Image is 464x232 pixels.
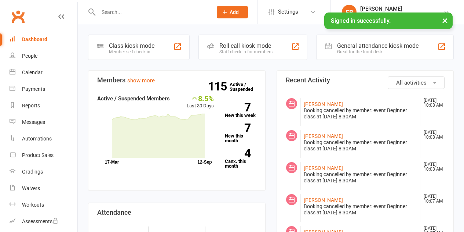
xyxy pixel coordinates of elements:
div: Product Sales [22,152,54,158]
a: Workouts [10,197,77,213]
div: Class kiosk mode [109,42,154,49]
a: 7New this month [225,124,256,143]
time: [DATE] 10:08 AM [420,98,444,108]
div: Gradings [22,169,43,175]
a: [PERSON_NAME] [304,133,343,139]
a: [PERSON_NAME] [304,101,343,107]
button: × [438,13,452,28]
div: General attendance kiosk mode [337,42,419,49]
div: Booking cancelled by member: event Beginner class at [DATE] 8:30AM [304,107,417,120]
a: Dashboard [10,31,77,48]
span: Signed in successfully. [331,17,391,24]
a: 7New this week [225,103,256,118]
a: People [10,48,77,64]
strong: 4 [225,148,251,159]
a: Payments [10,81,77,97]
strong: 7 [225,122,251,133]
time: [DATE] 10:08 AM [420,162,444,172]
span: All activities [396,79,427,86]
div: Booking cancelled by member: event Beginner class at [DATE] 8:30AM [304,171,417,184]
a: 115Active / Suspended [230,76,262,97]
h3: Attendance [97,209,256,216]
a: Reports [10,97,77,114]
strong: Active / Suspended Members [97,95,170,102]
a: show more [127,77,155,84]
div: Dashboard [22,36,47,42]
button: All activities [388,76,445,89]
strong: 115 [208,81,230,92]
div: Booking cancelled by member: event Beginner class at [DATE] 8:30AM [304,139,417,152]
div: Staff check-in for members [219,49,273,54]
div: Member self check-in [109,49,154,54]
div: Sangrok World Taekwondo Academy [360,12,443,19]
div: Payments [22,86,45,92]
div: People [22,53,37,59]
div: Messages [22,119,45,125]
a: Automations [10,131,77,147]
input: Search... [96,7,207,17]
div: EB [342,5,357,19]
button: Add [217,6,248,18]
a: Clubworx [9,7,27,26]
a: [PERSON_NAME] [304,165,343,171]
a: Product Sales [10,147,77,164]
h3: Recent Activity [286,76,445,84]
div: Automations [22,136,52,142]
time: [DATE] 10:08 AM [420,130,444,140]
div: [PERSON_NAME] [360,6,443,12]
a: [PERSON_NAME] [304,197,343,203]
div: Assessments [22,218,58,224]
h3: Members [97,76,256,84]
a: Gradings [10,164,77,180]
div: Waivers [22,185,40,191]
div: Calendar [22,69,43,75]
time: [DATE] 10:07 AM [420,194,444,204]
a: 4Canx. this month [225,149,256,168]
strong: 7 [225,102,251,113]
a: Assessments [10,213,77,230]
div: Reports [22,103,40,108]
a: Messages [10,114,77,131]
span: Add [230,9,239,15]
div: Workouts [22,202,44,208]
div: Booking cancelled by member: event Beginner class at [DATE] 8:30AM [304,203,417,216]
a: Waivers [10,180,77,197]
div: Roll call kiosk mode [219,42,273,49]
a: Calendar [10,64,77,81]
div: Great for the front desk [337,49,419,54]
div: Last 30 Days [187,94,214,110]
span: Settings [278,4,298,20]
div: 8.5% [187,94,214,102]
